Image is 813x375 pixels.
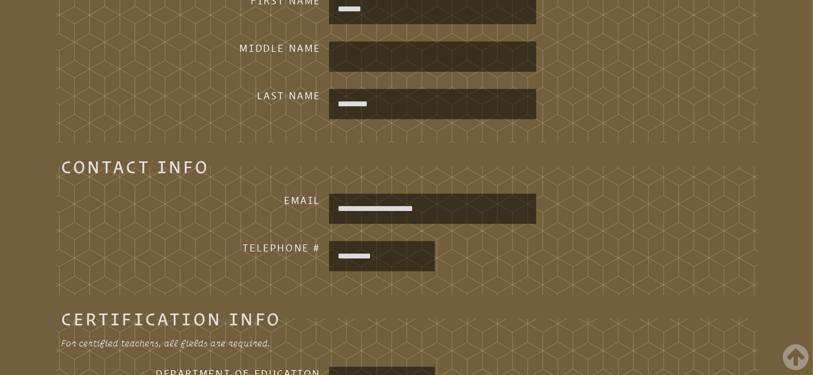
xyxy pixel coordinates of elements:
[62,160,209,173] legend: Contact Info
[148,42,320,54] h3: Middle Name
[148,194,320,207] h3: Email
[62,312,281,325] legend: Certification Info
[62,337,407,350] p: For certified teachers, all fields are required.
[148,241,320,254] h3: Telephone #
[148,89,320,102] h3: Last Name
